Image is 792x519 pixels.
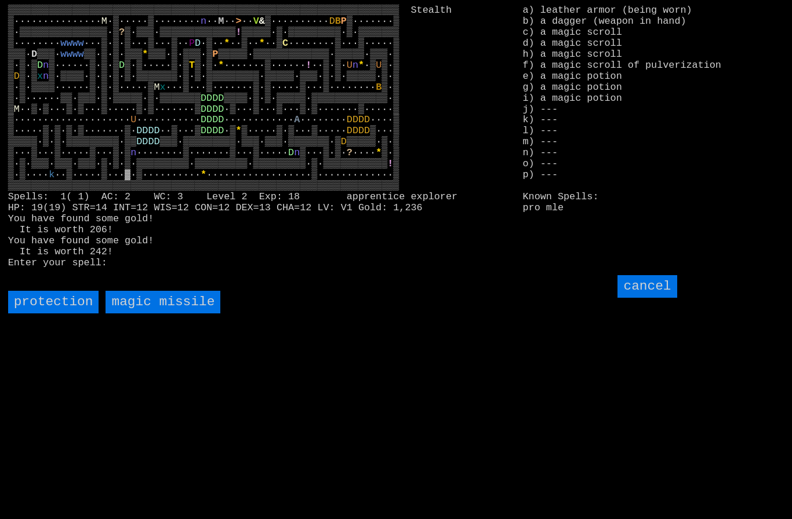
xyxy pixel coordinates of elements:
font: A [294,114,300,125]
font: D [358,114,364,125]
font: U [347,60,353,71]
input: protection [8,291,99,313]
font: M [218,16,224,27]
font: n [294,147,300,158]
font: P [341,16,347,27]
font: w [78,49,84,60]
font: ? [347,147,353,158]
font: D [329,16,335,27]
font: D [218,125,224,136]
font: D [206,114,212,125]
font: M [14,104,20,115]
font: D [154,136,159,147]
input: magic missile [106,291,220,313]
font: B [335,16,341,27]
font: D [136,125,142,136]
font: D [288,147,294,158]
font: D [358,125,364,136]
font: n [130,147,136,158]
font: n [43,71,49,82]
font: D [212,93,218,104]
font: C [282,38,288,49]
font: D [206,125,212,136]
font: D [206,93,212,104]
input: cancel [617,275,677,298]
font: P [212,49,218,60]
font: U [130,114,136,125]
font: D [353,125,358,136]
font: M [154,82,159,93]
font: D [154,125,159,136]
font: D [218,93,224,104]
font: D [136,136,142,147]
font: n [201,16,206,27]
font: T [189,60,195,71]
font: D [341,136,347,147]
font: B [376,82,382,93]
font: D [201,104,206,115]
font: ! [387,158,393,169]
font: n [43,60,49,71]
font: D [37,60,43,71]
font: D [195,38,201,49]
font: ! [235,27,241,38]
font: w [72,38,78,49]
font: w [66,38,72,49]
font: D [212,104,218,115]
font: D [142,136,148,147]
font: D [218,114,224,125]
font: k [49,169,55,180]
font: D [212,114,218,125]
font: D [347,125,353,136]
font: n [353,60,358,71]
font: D [206,104,212,115]
font: D [364,125,370,136]
font: w [66,49,72,60]
font: & [259,16,265,27]
font: x [37,71,43,82]
font: D [14,71,20,82]
font: D [148,136,154,147]
font: P [189,38,195,49]
font: w [60,49,66,60]
font: D [148,125,154,136]
font: D [353,114,358,125]
font: D [212,125,218,136]
font: V [253,16,259,27]
font: ! [306,60,311,71]
font: w [60,38,66,49]
font: D [142,125,148,136]
font: D [31,49,37,60]
font: ? [119,27,125,38]
font: D [201,125,206,136]
font: U [376,60,382,71]
larn: ▒▒▒▒▒▒▒▒▒▒▒▒▒▒▒▒▒▒▒▒▒▒▒▒▒▒▒▒▒▒▒▒▒▒▒▒▒▒▒▒▒▒▒▒▒▒▒▒▒▒▒▒▒▒▒▒▒▒▒▒▒▒▒▒▒▒▒ Stealth ▒··············· ·▒··... [8,5,507,265]
font: w [78,38,84,49]
font: D [347,114,353,125]
font: D [119,60,125,71]
font: D [218,104,224,115]
font: D [201,93,206,104]
font: w [72,49,78,60]
font: D [201,114,206,125]
font: x [160,82,166,93]
font: > [235,16,241,27]
font: M [101,16,107,27]
stats: a) leather armor (being worn) b) a dagger (weapon in hand) c) a magic scroll d) a magic scroll h)... [523,5,784,161]
font: D [364,114,370,125]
